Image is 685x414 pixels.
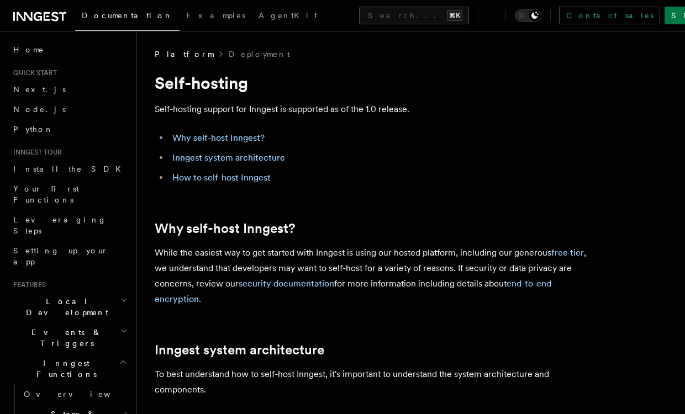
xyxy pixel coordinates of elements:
[13,215,107,235] span: Leveraging Steps
[359,7,469,24] button: Search...⌘K
[24,390,138,399] span: Overview
[515,9,541,22] button: Toggle dark mode
[259,11,317,20] span: AgentKit
[13,105,66,114] span: Node.js
[9,291,130,322] button: Local Development
[9,358,119,380] span: Inngest Functions
[551,247,584,258] a: free tier
[9,79,130,99] a: Next.js
[186,11,245,20] span: Examples
[180,3,252,30] a: Examples
[172,172,271,183] a: How to self-host Inngest
[155,49,213,60] span: Platform
[9,159,130,179] a: Install the SDK
[9,99,130,119] a: Node.js
[239,278,334,289] a: security documentation
[155,367,597,397] p: To best understand how to self-host Inngest, it's important to understand the system architecture...
[9,179,130,210] a: Your first Functions
[13,184,79,204] span: Your first Functions
[229,49,290,60] a: Deployment
[447,10,462,21] kbd: ⌘K
[9,40,130,60] a: Home
[155,221,295,236] a: Why self-host Inngest?
[19,384,130,404] a: Overview
[9,327,120,349] span: Events & Triggers
[9,353,130,384] button: Inngest Functions
[9,148,62,157] span: Inngest tour
[13,164,128,173] span: Install the SDK
[9,210,130,241] a: Leveraging Steps
[13,85,66,94] span: Next.js
[13,246,108,266] span: Setting up your app
[13,125,54,134] span: Python
[9,241,130,272] a: Setting up your app
[9,119,130,139] a: Python
[9,322,130,353] button: Events & Triggers
[9,68,57,77] span: Quick start
[172,132,265,143] a: Why self-host Inngest?
[559,7,660,24] a: Contact sales
[82,11,173,20] span: Documentation
[155,102,597,117] p: Self-hosting support for Inngest is supported as of the 1.0 release.
[155,342,324,358] a: Inngest system architecture
[75,3,180,31] a: Documentation
[155,73,597,93] h1: Self-hosting
[9,280,46,289] span: Features
[13,44,44,55] span: Home
[9,296,120,318] span: Local Development
[172,152,285,163] a: Inngest system architecture
[155,245,597,307] p: While the easiest way to get started with Inngest is using our hosted platform, including our gen...
[252,3,324,30] a: AgentKit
